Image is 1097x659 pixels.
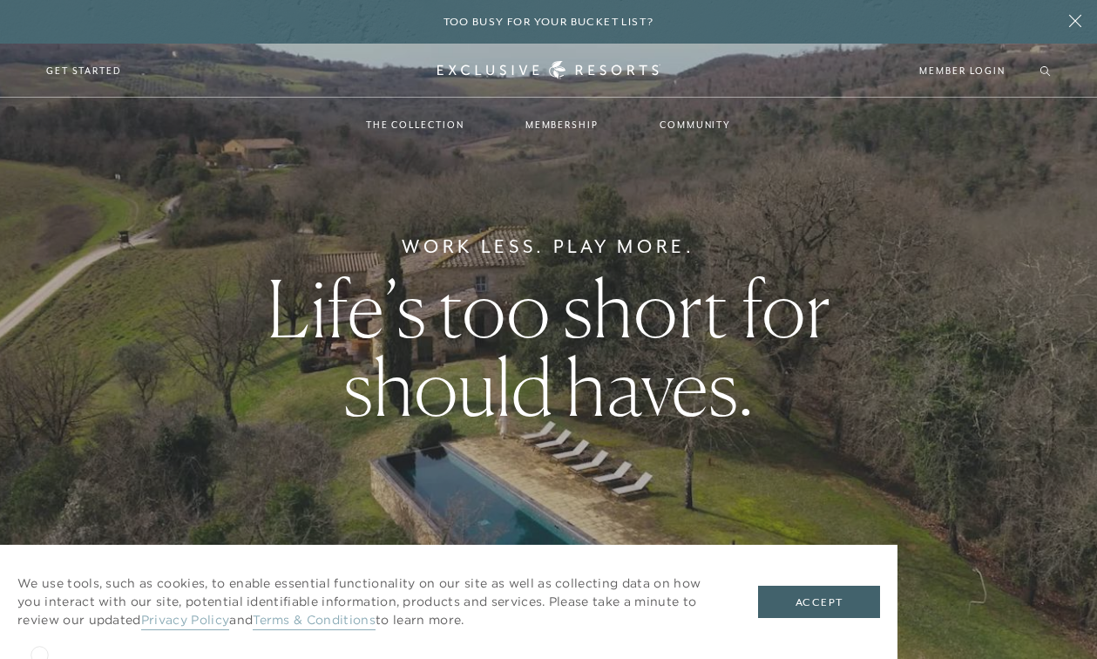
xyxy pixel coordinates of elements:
a: Community [642,99,748,150]
p: We use tools, such as cookies, to enable essential functionality on our site as well as collectin... [17,574,723,629]
a: Terms & Conditions [253,612,376,630]
button: Accept [758,586,880,619]
a: The Collection [349,99,482,150]
h6: Too busy for your bucket list? [444,14,654,31]
a: Membership [508,99,616,150]
h6: Work Less. Play More. [402,233,695,261]
a: Get Started [46,63,122,78]
a: Member Login [919,63,1006,78]
h1: Life’s too short for should haves. [192,269,905,426]
a: Privacy Policy [141,612,229,630]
